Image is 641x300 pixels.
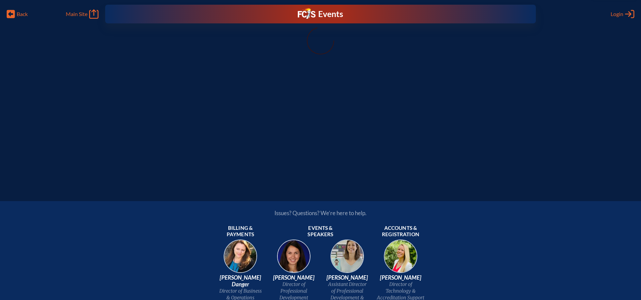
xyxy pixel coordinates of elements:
span: Back [17,11,28,17]
img: 9c64f3fb-7776-47f4-83d7-46a341952595 [219,238,262,280]
img: Florida Council of Independent Schools [298,8,315,19]
div: FCIS Events — Future ready [224,8,418,20]
img: 545ba9c4-c691-43d5-86fb-b0a622cbeb82 [326,238,369,280]
span: Events & speakers [296,225,345,238]
span: [PERSON_NAME] [323,274,371,281]
p: Issues? Questions? We’re here to help. [203,209,438,216]
img: 94e3d245-ca72-49ea-9844-ae84f6d33c0f [272,238,315,280]
a: Main Site [66,9,98,19]
a: FCIS LogoEvents [298,8,343,20]
img: b1ee34a6-5a78-4519-85b2-7190c4823173 [379,238,422,280]
span: Billing & payments [216,225,264,238]
span: [PERSON_NAME] [377,274,425,281]
h1: Events [318,10,343,18]
span: Main Site [66,11,87,17]
span: Accounts & registration [377,225,425,238]
span: [PERSON_NAME] [270,274,318,281]
span: Login [611,11,623,17]
span: [PERSON_NAME] Danger [216,274,264,288]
